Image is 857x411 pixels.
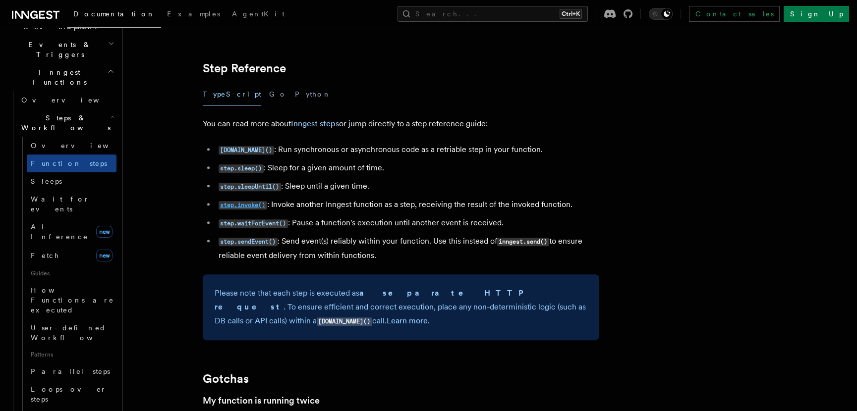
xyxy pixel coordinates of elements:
a: step.sleepUntil() [219,181,281,191]
span: Inngest Functions [8,67,107,87]
span: Parallel steps [31,367,110,375]
a: How Functions are executed [27,281,116,319]
a: Step Reference [203,61,286,75]
a: My function is running twice [203,394,320,408]
a: Inngest steps [291,119,339,128]
span: User-defined Workflows [31,324,120,342]
code: step.invoke() [219,201,267,209]
span: Wait for events [31,195,90,213]
span: Sleeps [31,177,62,185]
li: : Pause a function's execution until another event is received. [216,216,599,230]
span: AgentKit [232,10,285,18]
code: step.sleepUntil() [219,183,281,191]
a: step.invoke() [219,200,267,209]
a: [DOMAIN_NAME]() [219,145,274,154]
code: step.waitForEvent() [219,219,288,228]
code: [DOMAIN_NAME]() [317,317,372,326]
a: Learn more [387,316,428,325]
a: Examples [161,3,226,27]
span: Guides [27,265,116,281]
button: Search...Ctrl+K [398,6,588,22]
button: Go [269,83,287,105]
a: Overview [17,91,116,109]
span: Patterns [27,347,116,362]
code: step.sendEvent() [219,238,278,246]
button: Steps & Workflows [17,109,116,137]
span: Steps & Workflows [17,113,111,133]
a: Fetchnew [27,246,116,265]
a: AI Inferencenew [27,218,116,246]
li: : Send event(s) reliably within your function. Use this instead of to ensure reliable event deliv... [216,234,599,262]
a: Wait for events [27,190,116,218]
li: : Run synchronous or asynchronous code as a retriable step in your function. [216,143,599,157]
a: Loops over steps [27,380,116,408]
span: AI Inference [31,223,88,241]
span: new [96,250,113,261]
p: Please note that each step is executed as . To ensure efficient and correct execution, place any ... [215,286,587,328]
a: step.sleep() [219,163,264,172]
a: Documentation [67,3,161,28]
span: Loops over steps [31,385,107,403]
a: User-defined Workflows [27,319,116,347]
a: Contact sales [689,6,780,22]
span: Events & Triggers [8,40,108,59]
a: step.sendEvent() [219,236,278,246]
button: TypeScript [203,83,261,105]
button: Toggle dark mode [649,8,673,20]
a: Function steps [27,154,116,172]
li: : Sleep until a given time. [216,179,599,194]
button: Inngest Functions [8,63,116,91]
a: step.waitForEvent() [219,218,288,227]
button: Python [295,83,331,105]
code: [DOMAIN_NAME]() [219,146,274,154]
a: Sign Up [784,6,849,22]
span: Function steps [31,159,107,167]
p: You can read more about or jump directly to a step reference guide: [203,117,599,131]
span: Overview [21,96,123,104]
span: How Functions are executed [31,286,114,314]
strong: a separate HTTP request [215,288,530,311]
span: Examples [167,10,220,18]
button: Events & Triggers [8,36,116,63]
code: inngest.send() [497,238,549,246]
li: : Sleep for a given amount of time. [216,161,599,175]
span: new [96,226,113,238]
a: Gotchas [203,372,249,386]
li: : Invoke another Inngest function as a step, receiving the result of the invoked function. [216,198,599,212]
kbd: Ctrl+K [560,9,582,19]
code: step.sleep() [219,164,264,173]
a: Parallel steps [27,362,116,380]
a: AgentKit [226,3,290,27]
a: Overview [27,137,116,154]
span: Fetch [31,252,59,259]
span: Overview [31,142,133,150]
a: Sleeps [27,172,116,190]
span: Documentation [73,10,155,18]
